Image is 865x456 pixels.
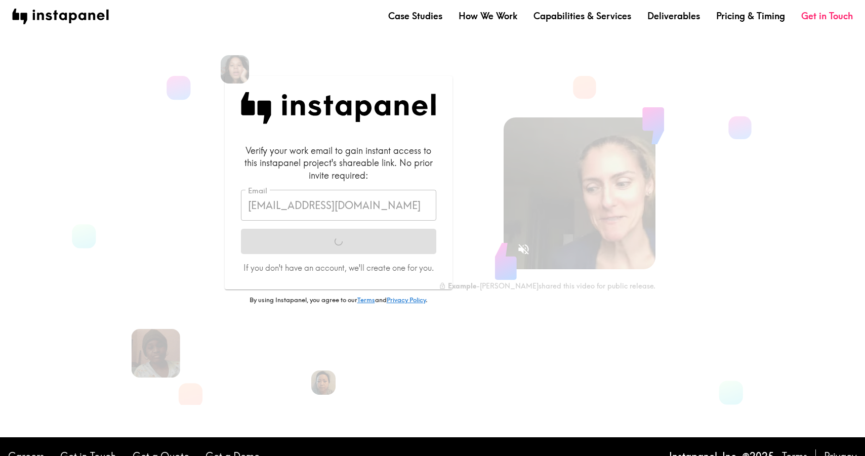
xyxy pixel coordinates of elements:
a: Get in Touch [801,10,853,22]
a: Privacy Policy [387,296,426,304]
p: If you don't have an account, we'll create one for you. [241,262,436,273]
img: Venita [131,329,180,378]
img: Instapanel [241,92,436,124]
button: Sound is off [513,238,534,260]
img: Lisa [311,370,336,395]
a: Capabilities & Services [533,10,631,22]
img: instapanel [12,9,109,24]
div: - [PERSON_NAME] shared this video for public release. [439,281,655,291]
label: Email [248,185,267,196]
div: Verify your work email to gain instant access to this instapanel project's shareable link. No pri... [241,144,436,182]
a: Terms [357,296,375,304]
a: How We Work [459,10,517,22]
b: Example [448,281,476,291]
p: By using Instapanel, you agree to our and . [225,296,452,305]
a: Deliverables [647,10,700,22]
a: Case Studies [388,10,442,22]
a: Pricing & Timing [716,10,785,22]
img: Kelly [221,55,249,84]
